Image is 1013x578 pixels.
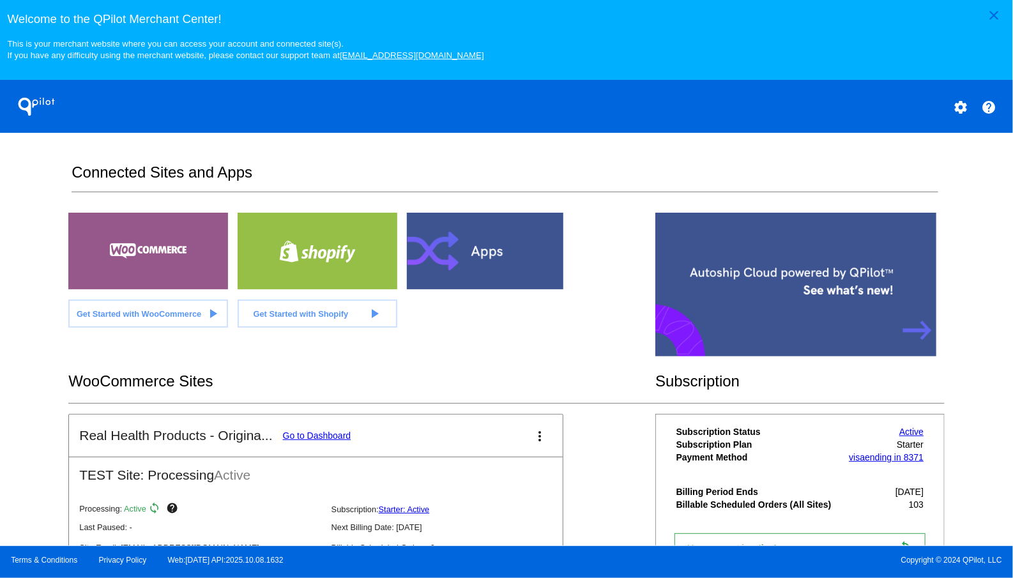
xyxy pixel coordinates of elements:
span: active! [749,543,783,553]
mat-icon: sync [148,502,164,517]
span: 103 [909,499,924,510]
th: Payment Method [676,452,842,463]
mat-icon: help [166,502,181,517]
mat-icon: play_arrow [205,306,220,321]
th: Billing Period Ends [676,486,842,498]
a: Web:[DATE] API:2025.10.08.1632 [168,556,284,565]
span: Active [214,468,250,482]
span: visa [849,452,865,462]
th: Subscription Status [676,426,842,437]
p: Subscription: [331,505,573,514]
th: Billable Scheduled Orders (All Sites) [676,499,842,510]
span: Active [124,505,146,514]
h2: Connected Sites and Apps [72,164,938,192]
a: Go to Dashboard [283,430,351,441]
a: Terms & Conditions [11,556,77,565]
mat-icon: sync [897,540,912,556]
a: Get Started with WooCommerce [68,300,228,328]
h3: Welcome to the QPilot Merchant Center! [7,12,1005,26]
p: Last Paused: - [79,522,321,532]
span: Copyright © 2024 QPilot, LLC [517,556,1002,565]
a: [EMAIL_ADDRESS][DOMAIN_NAME] [340,50,484,60]
a: Starter: Active [379,505,430,514]
span: Get Started with WooCommerce [77,309,201,319]
span: Get Started with Shopify [254,309,349,319]
h2: TEST Site: Processing [69,457,563,483]
a: Get Started with Shopify [238,300,397,328]
h2: WooCommerce Sites [68,372,655,390]
small: This is your merchant website where you can access your account and connected site(s). If you hav... [7,39,484,60]
h2: Subscription [655,372,945,390]
a: Active [899,427,924,437]
mat-icon: close [986,8,1002,23]
mat-icon: more_vert [532,429,547,444]
th: Subscription Plan [676,439,842,450]
mat-icon: play_arrow [367,306,382,321]
mat-icon: help [982,100,997,115]
p: Processing: [79,502,321,517]
h2: Real Health Products - Origina... [79,428,272,443]
span: [DATE] [895,487,924,497]
a: Your account isactive! sync [674,533,925,563]
p: Next Billing Date: [DATE] [331,522,573,532]
p: Site Email: [EMAIL_ADDRESS][DOMAIN_NAME] [79,543,321,552]
p: Billable Scheduled Orders: 0 [331,543,573,552]
a: Privacy Policy [99,556,147,565]
span: Starter [897,439,924,450]
mat-icon: settings [953,100,968,115]
span: Your account is [688,543,790,553]
a: visaending in 8371 [849,452,924,462]
h1: QPilot [11,94,62,119]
